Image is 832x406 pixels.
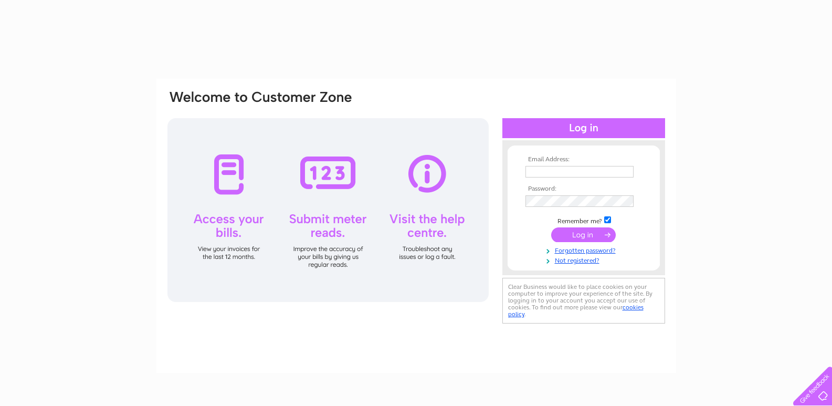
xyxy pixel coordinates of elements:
a: Forgotten password? [525,245,645,255]
a: Not registered? [525,255,645,265]
input: Submit [551,227,616,242]
a: cookies policy [508,304,644,318]
div: Clear Business would like to place cookies on your computer to improve your experience of the sit... [502,278,665,324]
td: Remember me? [523,215,645,225]
th: Email Address: [523,156,645,163]
th: Password: [523,185,645,193]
